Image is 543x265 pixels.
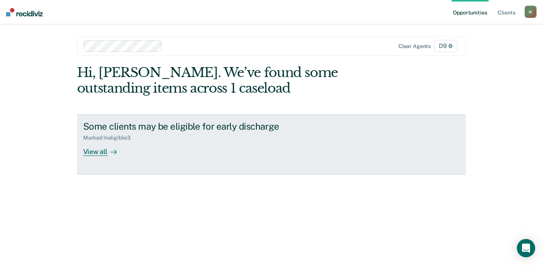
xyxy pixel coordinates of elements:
div: View all [83,141,126,156]
div: Some clients may be eligible for early discharge [83,121,351,132]
a: Some clients may be eligible for early dischargeMarked Ineligible:3View all [77,114,466,175]
img: Recidiviz [6,8,43,16]
div: Open Intercom Messenger [517,239,535,257]
button: W [525,6,537,18]
span: D9 [434,40,458,52]
div: Marked Ineligible : 3 [83,135,137,141]
div: Hi, [PERSON_NAME]. We’ve found some outstanding items across 1 caseload [77,65,388,96]
div: Clear agents [398,43,431,50]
